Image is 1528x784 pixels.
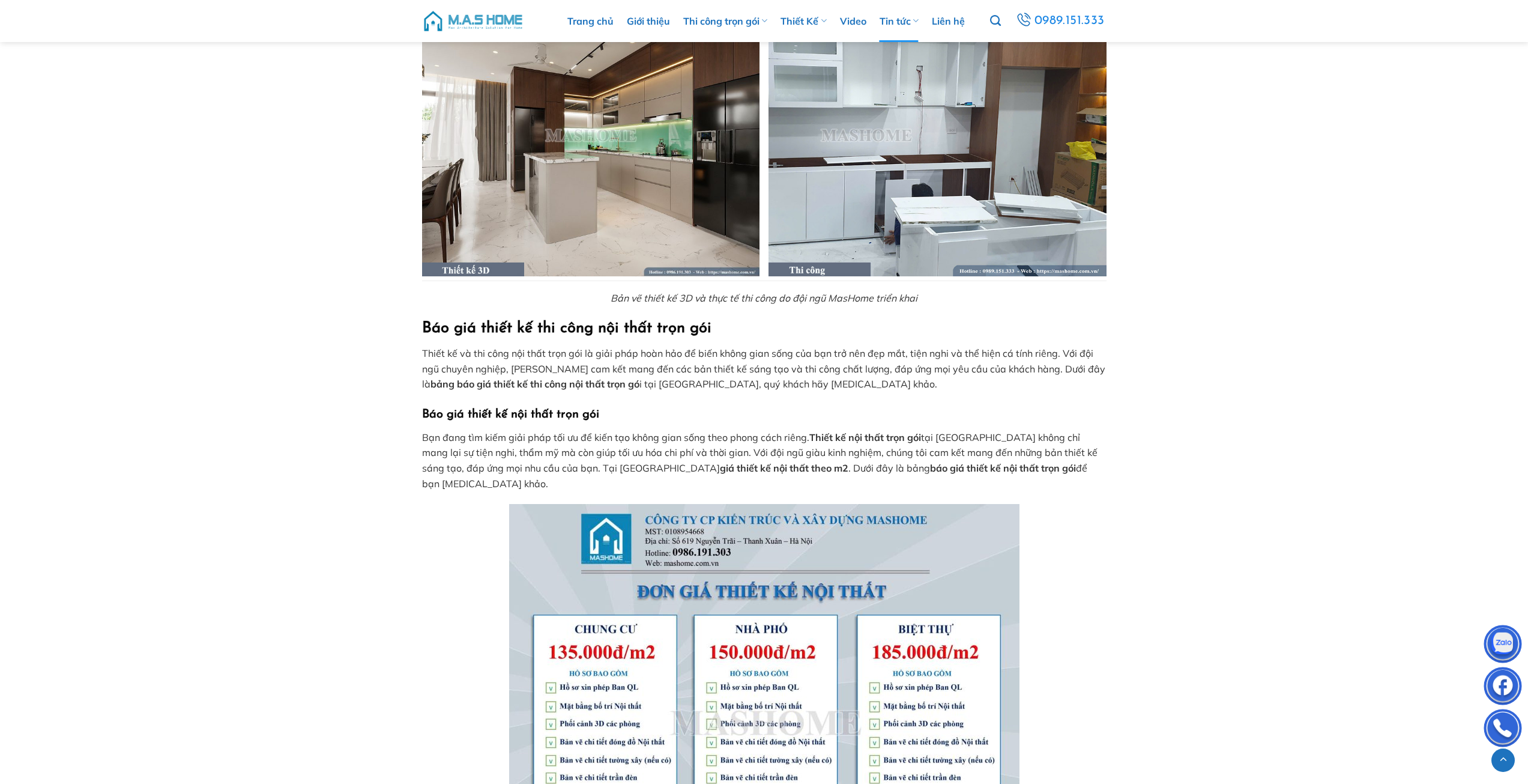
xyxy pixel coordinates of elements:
strong: Báo giá thiết kế thi công nội thất trọn gói [422,321,711,336]
strong: Thiết kế nội thất trọn gói [809,431,921,443]
img: M.A.S HOME – Tổng Thầu Thiết Kế Và Xây Nhà Trọn Gói [422,3,524,39]
a: 0989.151.333 [1013,10,1108,32]
img: Zalo [1485,628,1521,664]
strong: bảng báo giá thiết kế thi công nội thất trọn gó [430,378,639,390]
span: 0989.151.333 [1034,11,1105,31]
a: Lên đầu trang [1491,749,1515,772]
p: Thiết kế và thi công nội thất trọn gói là giải pháp hoàn hảo để biến không gian sống của bạn trở ... [422,346,1107,392]
strong: báo giá thiết kế nội thất trọn gói [930,462,1076,474]
a: Tìm kiếm [990,8,1001,34]
img: Phone [1485,712,1521,748]
img: Bảng báo giá thiết kế thi công nội thất trọn gói mới nhất 2025 2 [769,5,1107,276]
strong: Báo giá thiết kế nội thất trọn gói [422,409,599,421]
img: Facebook [1485,670,1521,706]
p: Bạn đang tìm kiếm giải pháp tối ưu để kiến tạo không gian sống theo phong cách riêng. tại [GEOGRA... [422,430,1107,491]
img: Bảng báo giá thiết kế thi công nội thất trọn gói mới nhất 2025 1 [422,5,760,276]
strong: giá thiết kế nội thất theo m2 [720,462,848,474]
em: Bản vẽ thiết kế 3D và thực tế thi công do đội ngũ MasHome triển khai [611,292,917,304]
